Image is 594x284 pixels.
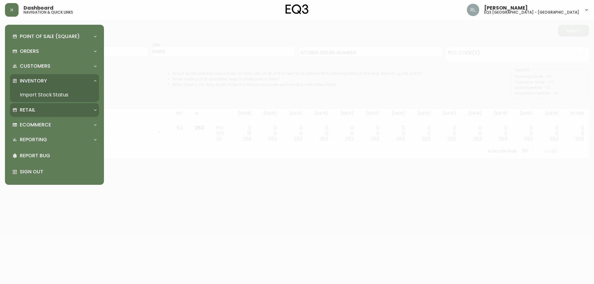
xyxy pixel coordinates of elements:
div: Orders [10,45,99,58]
p: Orders [20,48,39,55]
div: Ecommerce [10,118,99,132]
p: Report Bug [20,152,97,159]
img: 91cc3602ba8cb70ae1ccf1ad2913f397 [467,4,479,16]
p: Customers [20,63,50,70]
img: logo [286,4,308,14]
div: Report Bug [10,148,99,164]
p: Reporting [20,136,47,143]
p: Ecommerce [20,121,51,128]
h5: eq3 [GEOGRAPHIC_DATA] - [GEOGRAPHIC_DATA] [484,11,579,14]
div: Sign Out [10,164,99,180]
a: Import Stock Status [10,88,99,102]
div: Customers [10,59,99,73]
p: Sign Out [20,168,97,175]
p: Retail [20,107,35,113]
p: Point of Sale (Square) [20,33,80,40]
h5: navigation & quick links [24,11,73,14]
div: Inventory [10,74,99,88]
span: Dashboard [24,6,54,11]
div: Retail [10,103,99,117]
div: Point of Sale (Square) [10,30,99,43]
div: Reporting [10,133,99,146]
span: [PERSON_NAME] [484,6,528,11]
p: Inventory [20,78,47,84]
